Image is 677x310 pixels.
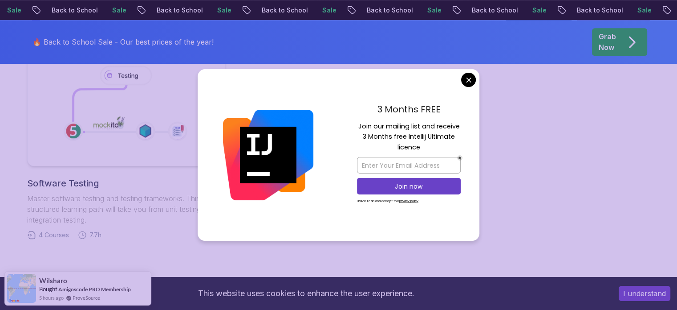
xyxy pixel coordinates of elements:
p: Sale [599,6,628,15]
div: This website uses cookies to enhance the user experience. [7,284,605,303]
p: Back to School [223,6,284,15]
span: Bought [39,285,57,293]
p: Sale [74,6,102,15]
span: 4 Courses [39,231,69,240]
a: Amigoscode PRO Membership [58,285,131,293]
a: ProveSource [73,294,100,302]
p: Back to School [13,6,74,15]
span: 7.7h [89,231,101,240]
p: 🔥 Back to School Sale - Our best prices of the year! [32,37,214,47]
h2: Software Testing [27,177,225,190]
p: Sale [284,6,312,15]
a: Software TestingMaster software testing and testing frameworks. This structured learning path wil... [27,55,225,240]
p: Master software testing and testing frameworks. This structured learning path will take you from ... [27,193,225,225]
p: Sale [494,6,523,15]
button: Accept cookies [619,286,670,301]
img: provesource social proof notification image [7,274,36,303]
p: Grab Now [599,31,616,53]
p: Back to School [118,6,179,15]
p: Sale [179,6,207,15]
p: Sale [389,6,418,15]
span: 5 hours ago [39,294,64,302]
p: Back to School [539,6,599,15]
p: Back to School [434,6,494,15]
span: Wilsharo [39,277,67,285]
p: Back to School [328,6,389,15]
